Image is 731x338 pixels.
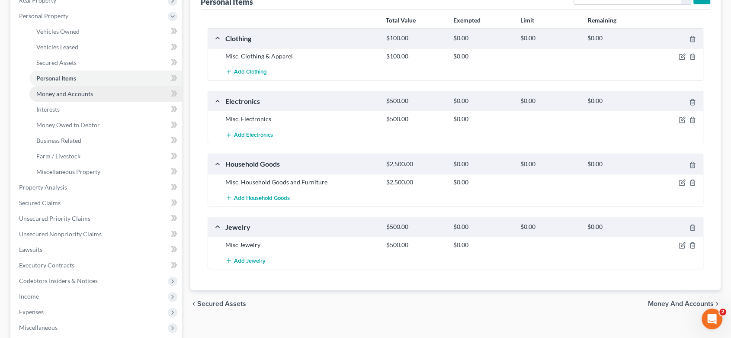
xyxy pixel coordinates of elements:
div: Jewelry [221,222,382,232]
div: Household Goods [221,159,382,168]
a: Secured Claims [12,195,182,211]
div: $2,500.00 [382,160,449,168]
div: $0.00 [583,223,650,231]
span: Add Jewelry [234,258,266,264]
div: Misc. Household Goods and Furniture [221,178,382,187]
a: Money and Accounts [29,86,182,102]
div: $0.00 [449,52,516,61]
a: Vehicles Leased [29,39,182,55]
div: $500.00 [382,115,449,123]
a: Unsecured Nonpriority Claims [12,226,182,242]
strong: Remaining [587,16,616,24]
span: Unsecured Priority Claims [19,215,90,222]
div: $500.00 [382,223,449,231]
div: Clothing [221,34,382,43]
a: Executory Contracts [12,258,182,273]
span: Personal Items [36,74,76,82]
div: $0.00 [449,97,516,105]
a: Money Owed to Debtor [29,117,182,133]
div: $0.00 [449,160,516,168]
button: Money and Accounts chevron_right [648,300,721,307]
div: $100.00 [382,52,449,61]
i: chevron_right [714,300,721,307]
a: Unsecured Priority Claims [12,211,182,226]
div: $2,500.00 [382,178,449,187]
span: Income [19,293,39,300]
div: Misc Jewelry [221,241,382,249]
a: Vehicles Owned [29,24,182,39]
div: $0.00 [583,160,650,168]
a: Secured Assets [29,55,182,71]
strong: Exempted [453,16,481,24]
div: $0.00 [583,97,650,105]
button: chevron_left Secured Assets [190,300,246,307]
div: $100.00 [382,34,449,42]
span: Executory Contracts [19,261,74,269]
iframe: Intercom live chat [702,309,722,329]
div: $500.00 [382,241,449,249]
button: Add Clothing [225,64,267,80]
span: Business Related [36,137,81,144]
a: Farm / Livestock [29,148,182,164]
span: Add Clothing [234,69,267,76]
span: Codebtors Insiders & Notices [19,277,98,284]
div: $0.00 [516,97,583,105]
div: $0.00 [583,34,650,42]
div: Misc. Clothing & Apparel [221,52,382,61]
div: $0.00 [449,223,516,231]
span: Add Household Goods [234,194,290,201]
a: Lawsuits [12,242,182,258]
strong: Total Value [386,16,416,24]
span: Expenses [19,308,44,315]
span: Vehicles Leased [36,43,78,51]
div: $500.00 [382,97,449,105]
div: $0.00 [516,223,583,231]
span: Money and Accounts [36,90,93,97]
span: Property Analysis [19,183,67,191]
span: Interests [36,106,60,113]
span: Miscellaneous Property [36,168,100,175]
div: Misc. Electronics [221,115,382,123]
a: Personal Items [29,71,182,86]
span: Money Owed to Debtor [36,121,100,129]
button: Add Electronics [225,127,273,143]
a: Property Analysis [12,180,182,195]
a: Business Related [29,133,182,148]
span: Vehicles Owned [36,28,80,35]
button: Add Jewelry [225,253,266,269]
span: Miscellaneous [19,324,58,331]
a: Miscellaneous Property [29,164,182,180]
span: Personal Property [19,12,68,19]
span: Farm / Livestock [36,152,80,160]
button: Add Household Goods [225,190,290,206]
span: Add Electronics [234,132,273,138]
div: $0.00 [449,178,516,187]
strong: Limit [520,16,534,24]
span: Unsecured Nonpriority Claims [19,230,102,238]
div: $0.00 [449,34,516,42]
div: $0.00 [516,160,583,168]
span: Secured Assets [197,300,246,307]
span: Secured Assets [36,59,77,66]
span: Lawsuits [19,246,42,253]
a: Interests [29,102,182,117]
div: $0.00 [449,241,516,249]
div: $0.00 [449,115,516,123]
span: 2 [719,309,726,315]
div: $0.00 [516,34,583,42]
span: Money and Accounts [648,300,714,307]
div: Electronics [221,97,382,106]
i: chevron_left [190,300,197,307]
span: Secured Claims [19,199,61,206]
